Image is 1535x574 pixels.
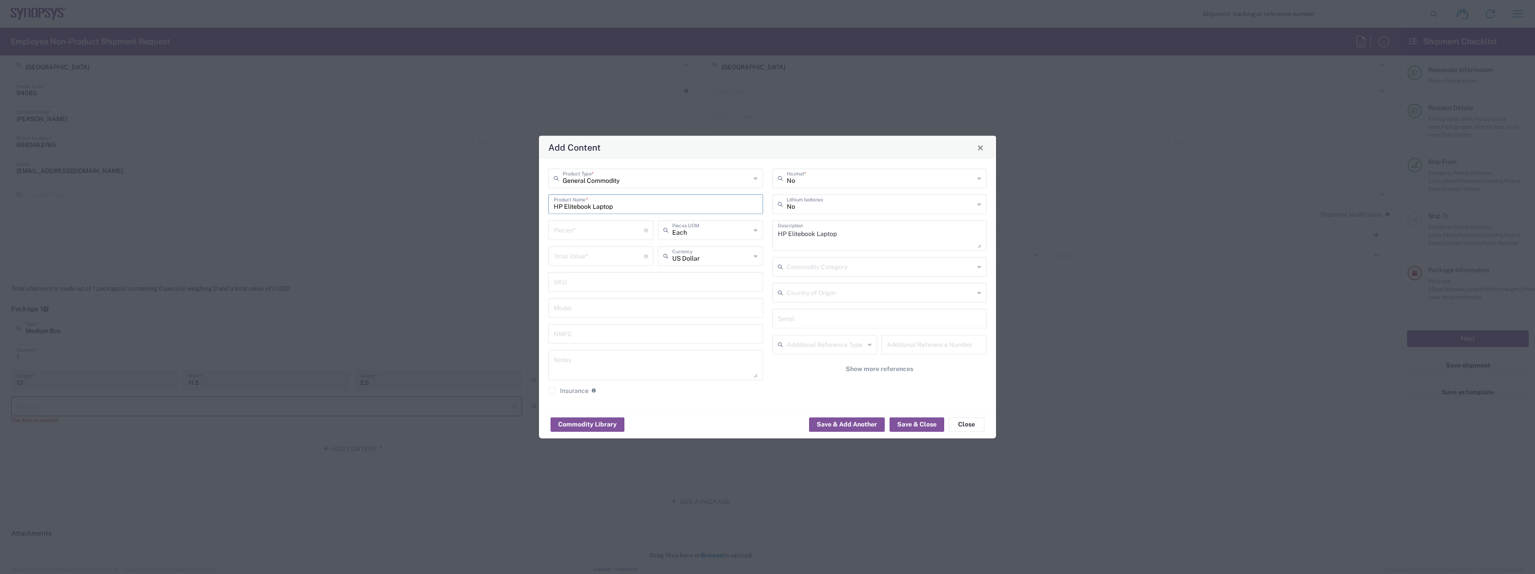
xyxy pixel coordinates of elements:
[551,417,624,431] button: Commodity Library
[846,365,913,373] span: Show more references
[548,387,589,394] label: Insurance
[974,141,987,154] button: Close
[890,417,944,431] button: Save & Close
[949,417,984,431] button: Close
[548,141,601,154] h4: Add Content
[809,417,885,431] button: Save & Add Another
